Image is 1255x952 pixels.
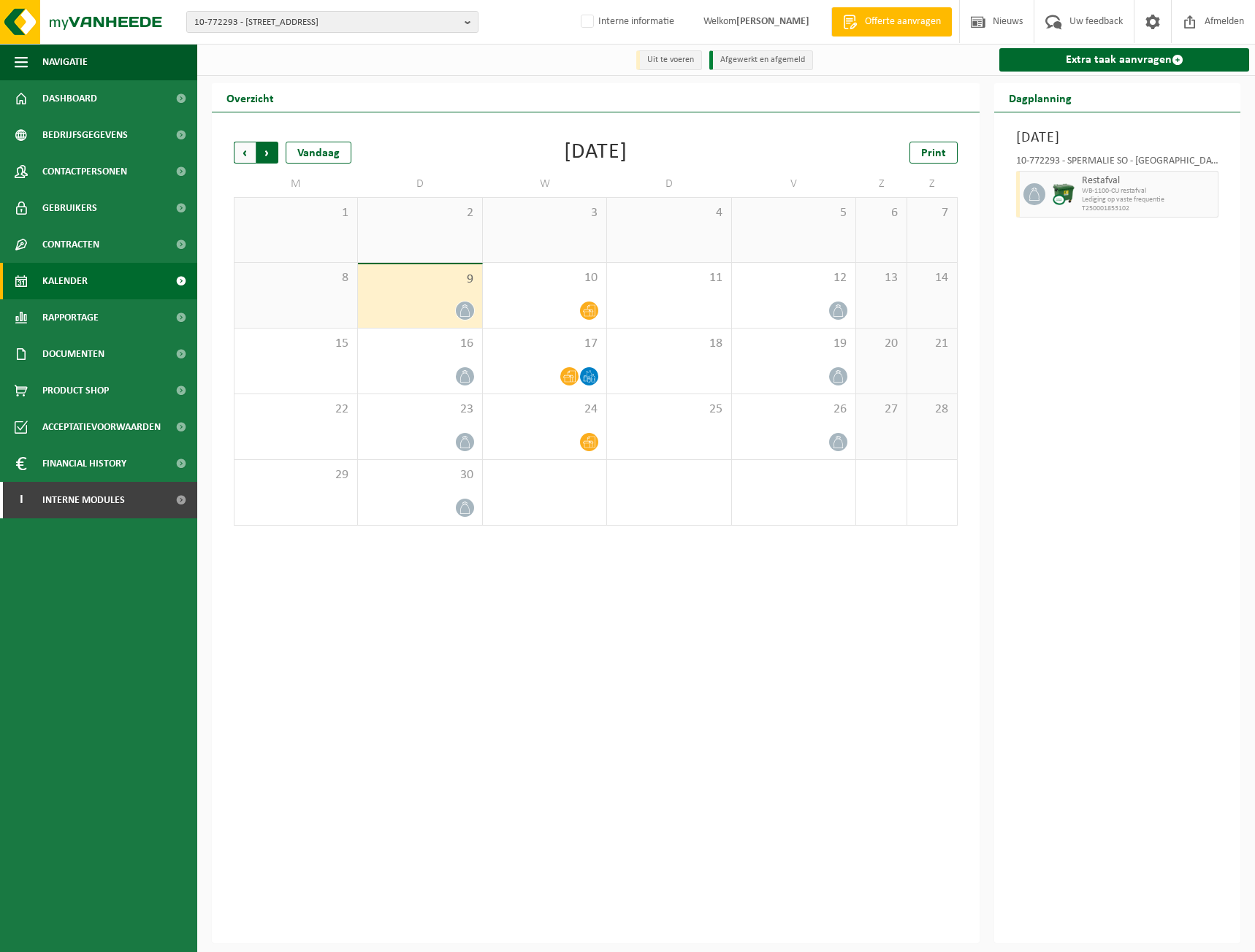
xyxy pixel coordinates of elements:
td: V [732,171,856,197]
span: 21 [915,336,950,352]
span: 22 [242,402,350,418]
span: 7 [915,205,950,221]
span: 4 [614,205,723,221]
label: Interne informatie [578,11,674,33]
td: M [234,171,358,197]
span: 8 [242,270,350,286]
span: Lediging op vaste frequentie [1082,196,1214,204]
span: WB-1100-CU restafval [1082,187,1214,196]
h3: [DATE] [1016,127,1218,149]
span: 29 [242,467,350,483]
span: 1 [242,205,350,221]
span: 19 [739,336,848,352]
span: Product Shop [42,372,109,409]
img: WB-1100-CU [1053,183,1075,205]
span: Navigatie [42,44,88,80]
span: Dashboard [42,80,97,117]
span: 5 [739,205,848,221]
a: Extra taak aanvragen [999,48,1249,72]
span: Bedrijfsgegevens [42,117,128,153]
span: Contactpersonen [42,153,127,190]
span: Financial History [42,445,126,482]
li: Afgewerkt en afgemeld [709,50,813,70]
span: 27 [863,402,899,418]
td: D [358,171,482,197]
span: Restafval [1082,175,1214,187]
span: Print [921,147,946,159]
span: 23 [365,402,474,418]
a: Print [909,142,958,164]
td: D [607,171,731,197]
h2: Overzicht [212,83,289,112]
span: 28 [915,402,950,418]
span: Vorige [234,142,256,164]
div: Vandaag [286,142,351,164]
span: 14 [915,270,950,286]
h2: Dagplanning [994,83,1086,112]
span: Offerte aanvragen [861,15,945,29]
span: 12 [739,270,848,286]
span: Rapportage [42,299,99,336]
span: 16 [365,336,474,352]
span: T250001853102 [1082,204,1214,213]
span: Documenten [42,336,104,372]
button: 10-772293 - [STREET_ADDRESS] [186,11,478,33]
td: W [483,171,607,197]
span: 24 [490,402,599,418]
span: 2 [365,205,474,221]
td: Z [856,171,907,197]
span: 13 [863,270,899,286]
span: 18 [614,336,723,352]
span: 30 [365,467,474,483]
span: 11 [614,270,723,286]
span: 17 [490,336,599,352]
div: [DATE] [564,142,627,164]
td: Z [907,171,958,197]
a: Offerte aanvragen [831,7,952,37]
li: Uit te voeren [636,50,702,70]
span: 26 [739,402,848,418]
span: 10 [490,270,599,286]
span: 25 [614,402,723,418]
span: Contracten [42,226,99,263]
span: 3 [490,205,599,221]
span: 20 [863,336,899,352]
span: Volgende [256,142,278,164]
strong: [PERSON_NAME] [736,16,809,27]
span: 9 [365,272,474,288]
span: Acceptatievoorwaarden [42,409,161,445]
span: Kalender [42,263,88,299]
span: 6 [863,205,899,221]
span: I [15,482,28,518]
div: 10-772293 - SPERMALIE SO - [GEOGRAPHIC_DATA] [1016,156,1218,171]
span: Interne modules [42,482,125,518]
span: 10-772293 - [STREET_ADDRESS] [194,12,459,34]
span: 15 [242,336,350,352]
span: Gebruikers [42,190,97,226]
